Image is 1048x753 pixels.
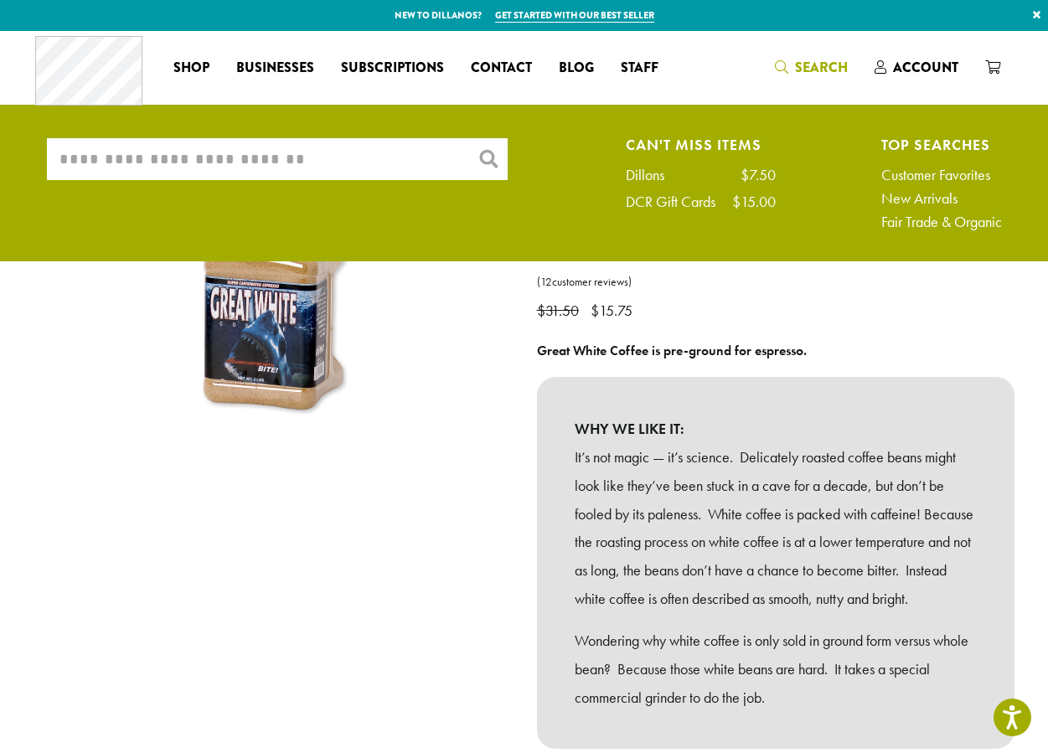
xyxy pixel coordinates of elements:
[537,301,583,320] bdi: 31.50
[881,168,1002,183] a: Customer Favorites
[575,443,977,613] p: It’s not magic — it’s science. Delicately roasted coffee beans might look like they’ve been stuck...
[893,58,958,77] span: Account
[881,191,1002,206] a: New Arrivals
[575,415,977,443] b: WHY WE LIKE IT:
[795,58,848,77] span: Search
[881,214,1002,230] a: Fair Trade & Organic
[471,58,532,79] span: Contact
[559,58,594,79] span: Blog
[537,342,807,359] b: Great White Coffee is pre-ground for espresso.
[575,627,977,711] p: Wondering why white coffee is only sold in ground form versus whole bean? Because those white bea...
[881,138,1002,151] h4: Top Searches
[591,301,637,320] bdi: 15.75
[160,54,223,81] a: Shop
[147,188,399,440] img: Great White Coffee
[741,168,776,183] div: $7.50
[540,275,552,289] span: 12
[626,138,776,151] h4: Can't Miss Items
[607,54,672,81] a: Staff
[173,58,209,79] span: Shop
[236,58,314,79] span: Businesses
[591,301,599,320] span: $
[495,8,654,23] a: Get started with our best seller
[341,58,444,79] span: Subscriptions
[621,58,658,79] span: Staff
[626,168,681,183] div: Dillons
[537,274,1014,291] a: (12customer reviews)
[761,54,861,81] a: Search
[537,301,545,320] span: $
[626,194,732,209] div: DCR Gift Cards
[732,194,776,209] div: $15.00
